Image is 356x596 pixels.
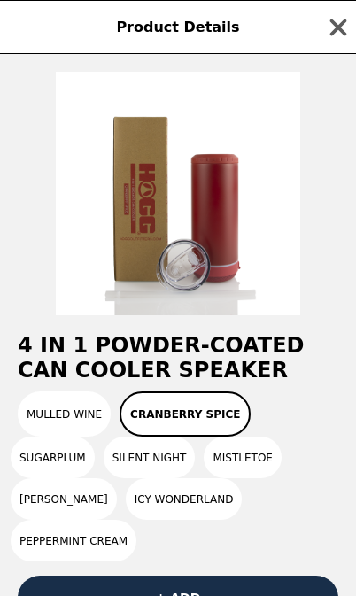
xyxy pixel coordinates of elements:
button: Icy Wonderland [126,478,243,520]
button: Mulled Wine [18,391,111,437]
button: [PERSON_NAME] [11,478,117,520]
img: Cranberry Spice [56,72,299,315]
button: Mistletoe [204,437,281,478]
button: Peppermint Cream [11,520,136,561]
button: Silent Night [104,437,196,478]
button: Sugarplum [11,437,95,478]
button: Cranberry Spice [120,391,251,437]
span: Product Details [116,19,239,35]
